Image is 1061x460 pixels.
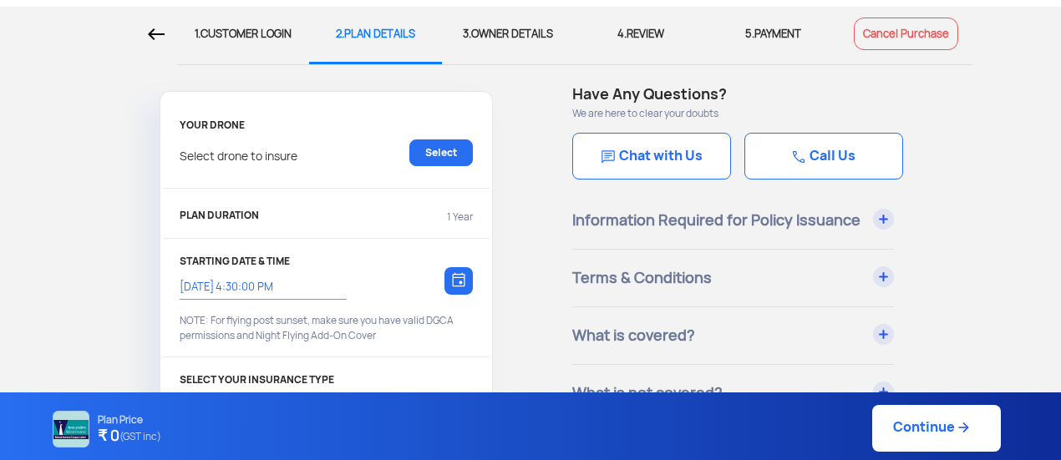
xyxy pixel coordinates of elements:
[180,210,259,225] p: PLAN DURATION
[744,133,903,179] a: Call Us
[955,419,972,436] img: ic_arrow_forward_blue.svg
[854,18,958,50] a: Cancel Purchase
[572,250,894,306] div: Terms & Conditions
[617,27,627,41] span: 4.
[720,7,828,62] div: PAYMENT
[180,255,473,267] p: STARTING DATE & TIME
[792,150,805,164] img: Chat
[148,28,165,40] img: Back
[452,272,465,287] img: calendar-icon
[336,27,344,41] span: 2.
[98,414,161,426] p: Plan Price
[98,426,161,447] h4: ₹ 0
[872,405,1001,452] a: Continue
[180,119,473,131] p: YOUR DRONE
[447,210,473,225] p: 1 Year
[572,133,731,179] a: Chat with Us
[572,365,894,422] div: What is not covered?
[180,374,473,386] p: SELECT YOUR INSURANCE TYPE
[572,192,894,249] div: Information Required for Policy Issuance
[572,83,1019,106] h4: Have Any Questions?
[602,150,615,164] img: Chat
[454,7,562,62] div: OWNER DETAILS
[195,27,201,41] span: 1.
[180,313,473,343] p: NOTE: For flying post sunset, make sure you have valid DGCA permissions and Night Flying Add-On C...
[190,7,297,62] div: CUSTOMER LOGIN
[572,307,894,364] div: What is covered?
[463,27,471,41] span: 3.
[53,411,89,447] img: NATIONAL
[180,139,297,166] p: Select drone to insure
[322,7,429,62] div: PLAN DETAILS
[745,27,754,41] span: 5.
[572,106,1019,121] p: We are here to clear your doubts
[119,426,161,447] span: (GST inc)
[409,139,473,166] a: Select
[587,7,695,62] div: REVIEW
